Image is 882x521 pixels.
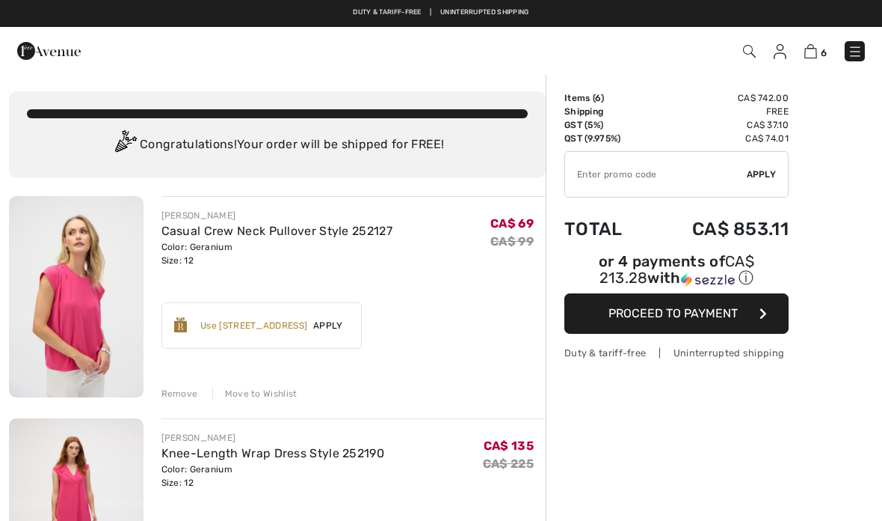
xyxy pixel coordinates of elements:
img: 1ère Avenue [17,36,81,66]
a: Knee-Length Wrap Dress Style 252190 [161,446,385,460]
div: Color: Geranium Size: 12 [161,463,385,490]
div: [PERSON_NAME] [161,209,392,222]
img: Congratulation2.svg [110,130,140,160]
span: CA$ 69 [490,216,534,231]
div: or 4 payments of with [564,255,789,288]
td: CA$ 853.11 [649,204,789,255]
s: CA$ 99 [490,234,534,249]
td: CA$ 742.00 [649,91,789,105]
span: Apply [307,319,349,332]
td: Total [564,204,649,255]
td: Items ( ) [564,91,649,105]
img: Menu [848,44,863,59]
div: Remove [161,387,198,400]
a: 1ère Avenue [17,43,81,57]
div: Use [STREET_ADDRESS] [200,319,307,332]
td: Free [649,105,789,118]
a: Casual Crew Neck Pullover Style 252127 [161,224,392,238]
img: Shopping Bag [804,44,817,58]
div: Move to Wishlist [212,387,297,400]
div: or 4 payments ofCA$ 213.28withSezzle Click to learn more about Sezzle [564,255,789,293]
div: [PERSON_NAME] [161,431,385,445]
img: Casual Crew Neck Pullover Style 252127 [9,196,144,397]
td: GST (5%) [564,118,649,132]
span: CA$ 135 [484,439,534,453]
span: Apply [747,168,777,181]
td: Shipping [564,105,649,118]
a: 6 [804,42,827,60]
img: My Info [774,44,786,59]
s: CA$ 225 [483,457,534,471]
td: QST (9.975%) [564,132,649,145]
input: Promo code [565,152,747,197]
img: Search [743,45,756,58]
div: Color: Geranium Size: 12 [161,240,392,267]
span: 6 [821,47,827,58]
span: Proceed to Payment [608,306,738,320]
div: Duty & tariff-free | Uninterrupted shipping [564,346,789,360]
td: CA$ 74.01 [649,132,789,145]
span: CA$ 213.28 [599,252,754,287]
td: CA$ 37.10 [649,118,789,132]
div: Congratulations! Your order will be shipped for FREE! [27,130,528,160]
span: 6 [595,93,601,103]
button: Proceed to Payment [564,293,789,334]
img: Sezzle [681,273,735,287]
img: Reward-Logo.svg [174,317,188,332]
